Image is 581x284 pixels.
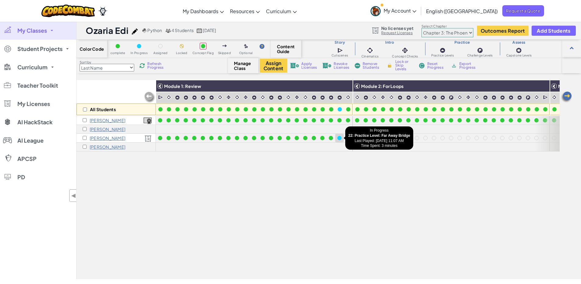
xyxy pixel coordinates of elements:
img: IconCutscene.svg [543,94,549,100]
button: Add Students [532,26,576,36]
span: complete [110,51,125,55]
img: IconCinematic.svg [260,94,266,100]
img: IconPracticeLevel.svg [252,95,257,100]
img: IconPracticeLevel.svg [320,95,325,100]
span: Color Code [80,46,104,51]
span: Locked [176,51,187,55]
span: Revoke Licenses [334,62,349,69]
span: My Account [384,7,416,14]
img: IconInteractive.svg [423,94,429,100]
img: IconCinematic.svg [414,94,420,100]
span: ◀ [71,191,76,200]
span: Curriculum [17,64,48,70]
span: [DATE] [203,27,216,33]
img: IconCinematic.svg [217,94,223,100]
img: IconReset.svg [419,63,425,68]
img: IconPracticeLevel.svg [200,95,206,100]
img: IconInteractive.svg [401,46,409,55]
img: IconCinematic.svg [166,94,172,100]
span: Module 1: Review [164,83,201,89]
img: IconPracticeLevel.svg [508,95,514,100]
span: Student Projects [17,46,63,52]
img: CodeCombat logo [41,5,95,17]
img: IconRemoveStudents.svg [355,63,360,68]
img: IconPracticeLevel.svg [406,95,411,100]
img: IconSkippedLevel.svg [222,45,227,47]
img: IconPracticeLevel.svg [337,95,342,100]
img: Licensed [145,135,152,142]
img: IconInteractive.svg [380,94,386,100]
span: In Progress [131,51,148,55]
span: Concept Checks [392,55,418,58]
button: Outcomes Report [477,26,529,36]
h3: Intro [355,40,425,45]
p: All Students [90,107,116,112]
img: IconOptionalLevel.svg [244,44,248,49]
span: English ([GEOGRAPHIC_DATA]) [426,8,498,14]
span: Manage Class [234,61,252,71]
img: iconPencil.svg [132,28,138,35]
img: IconInteractive.svg [226,94,231,100]
img: IconArchive.svg [451,63,457,68]
img: IconPracticeLevel.svg [440,95,445,100]
img: IconPracticeLevel.svg [277,95,282,100]
img: IconPracticeLevel.svg [328,95,334,100]
img: IconPracticeLevel.svg [397,95,403,100]
img: IconPracticeLevel.svg [363,95,368,100]
h3: Practice [425,40,500,45]
a: English ([GEOGRAPHIC_DATA]) [423,3,501,19]
img: IconPracticeLevel.svg [175,95,180,100]
img: IconLock.svg [386,63,393,68]
span: Module 2: For Loops [361,83,403,89]
img: certificate-icon.png [144,118,152,124]
p: Hugh F [90,127,125,132]
img: IconHint.svg [260,44,264,49]
img: IconCinematic.svg [457,94,463,100]
span: Request a Quote [502,5,544,16]
img: IconChallengeLevel.svg [477,47,483,53]
span: Remove Students [363,62,381,69]
img: IconPracticeLevel.svg [517,95,522,100]
p: Vyan Agarwal [90,118,125,123]
img: avatar [371,6,381,16]
img: IconReload.svg [139,63,145,68]
span: Practice Levels [431,54,454,57]
img: IconCutscene.svg [158,94,164,100]
a: Resources [227,3,263,19]
label: Sort by [80,60,134,65]
span: Refresh Progress [147,62,166,69]
img: IconCinematic.svg [234,94,240,100]
img: IconCinematic.svg [366,46,374,55]
h3: Story [325,40,355,45]
img: IconCinematic.svg [371,94,377,100]
span: Export Progress [459,62,478,69]
img: IconCinematic.svg [285,94,291,100]
img: IconPracticeLevel.svg [491,95,497,100]
span: Resources [230,8,254,14]
span: Challenge Levels [467,54,493,57]
h1: Ozaria Edi [86,25,129,36]
img: Arrow_Left_Inactive.png [144,91,156,104]
span: Content Guide [277,44,295,54]
img: IconPracticeLevel.svg [192,95,197,100]
span: Teacher Toolkit [17,83,58,88]
span: AI League [17,138,44,143]
img: IconPracticeLevel.svg [500,95,505,100]
span: AI HackStack [17,119,52,125]
img: IconCinematic.svg [534,94,540,100]
span: Add Students [537,28,570,33]
img: calendar.svg [197,28,202,33]
a: Request Licenses [381,31,414,35]
span: My Dashboards [183,8,218,14]
img: MultipleUsers.png [165,28,171,33]
a: My Dashboards [180,3,227,19]
img: IconCinematic.svg [354,94,360,100]
span: My Classes [17,28,47,33]
span: Assigned [153,51,168,55]
span: 4 Students [171,27,194,33]
span: Lock or Skip Levels [395,60,413,71]
a: Curriculum [263,3,300,19]
img: IconChallengeLevel.svg [525,95,531,100]
img: python.png [142,28,147,33]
